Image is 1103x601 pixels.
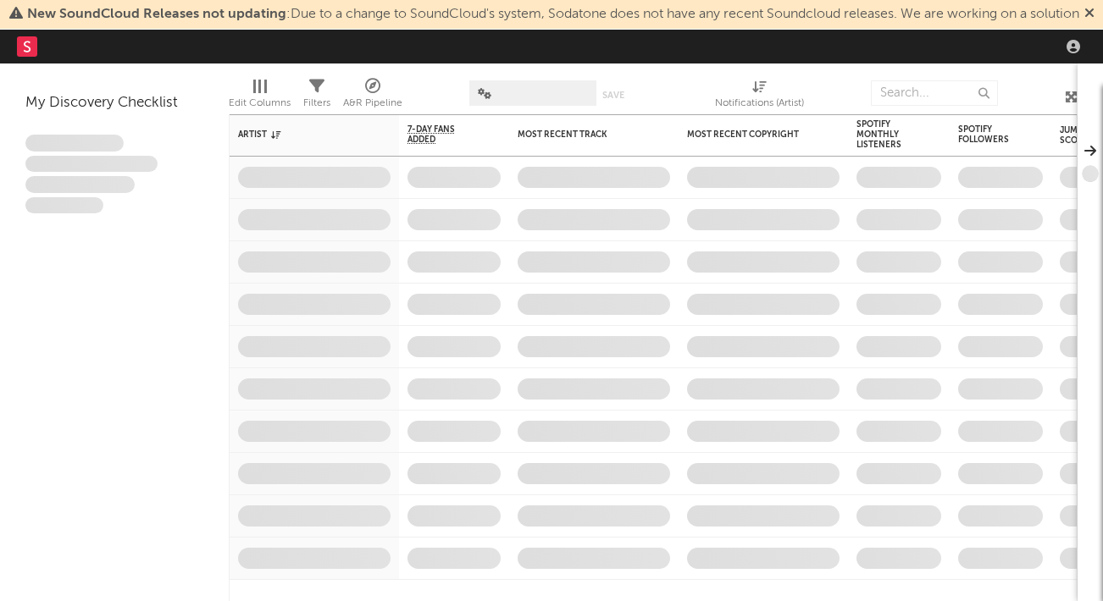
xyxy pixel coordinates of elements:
span: : Due to a change to SoundCloud's system, Sodatone does not have any recent Soundcloud releases. ... [27,8,1079,21]
span: 7-Day Fans Added [407,124,475,145]
div: Artist [238,130,365,140]
div: Most Recent Copyright [687,130,814,140]
span: Aliquam viverra [25,197,103,214]
div: Filters [303,93,330,113]
div: Edit Columns [229,93,291,113]
span: New SoundCloud Releases not updating [27,8,286,21]
span: Praesent ac interdum [25,176,135,193]
div: My Discovery Checklist [25,93,203,113]
div: Notifications (Artist) [715,93,804,113]
div: Edit Columns [229,72,291,121]
div: Filters [303,72,330,121]
div: Spotify Followers [958,124,1017,145]
span: Dismiss [1084,8,1095,21]
span: Integer aliquet in purus et [25,156,158,173]
div: Most Recent Track [518,130,645,140]
div: Spotify Monthly Listeners [856,119,916,150]
div: A&R Pipeline [343,72,402,121]
div: A&R Pipeline [343,93,402,113]
div: Jump Score [1060,125,1102,146]
div: Notifications (Artist) [715,72,804,121]
input: Search... [871,80,998,106]
span: Lorem ipsum dolor [25,135,124,152]
button: Save [602,91,624,100]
